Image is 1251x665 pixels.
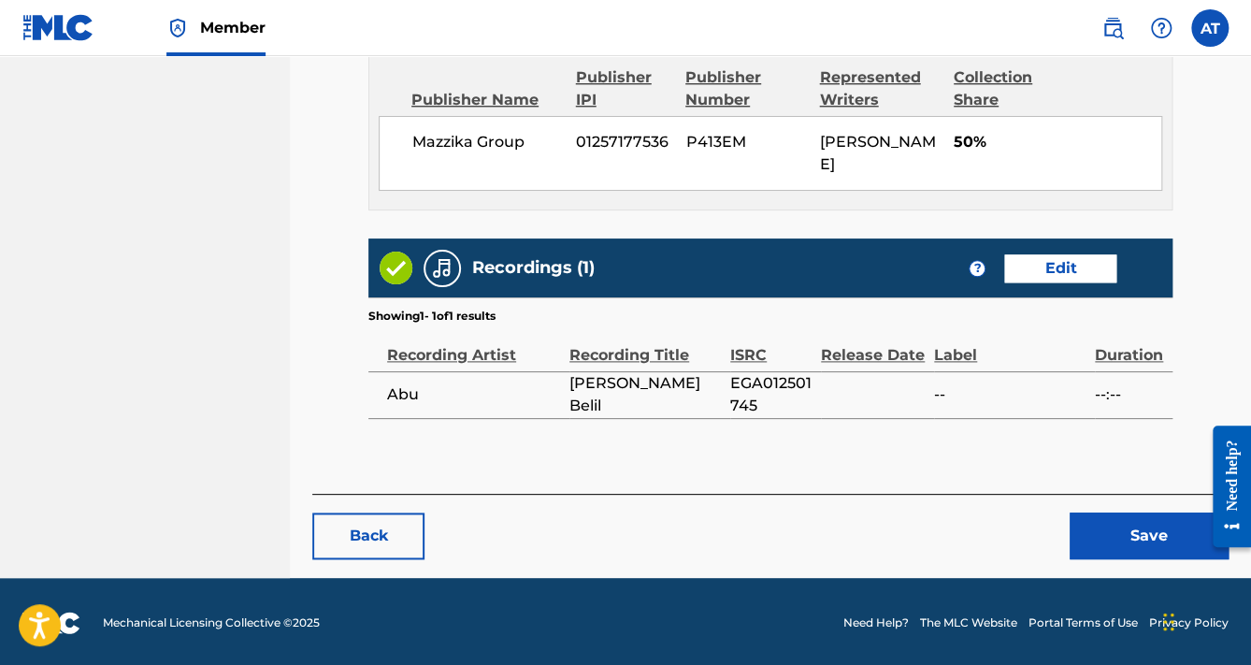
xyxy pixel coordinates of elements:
div: Publisher IPI [576,66,671,111]
div: Publisher Number [685,66,805,111]
div: Duration [1095,325,1163,367]
span: 50% [954,131,1161,153]
span: Mechanical Licensing Collective © 2025 [103,614,320,631]
img: help [1150,17,1172,39]
div: ISRC [730,325,812,367]
span: [PERSON_NAME] Belil [569,372,721,417]
button: Back [312,513,424,559]
span: Mazzika Group [412,131,562,153]
span: ? [970,261,985,276]
img: Valid [380,252,412,284]
iframe: Resource Center [1199,411,1251,561]
span: P413EM [685,131,805,153]
div: Collection Share [954,66,1066,111]
div: Represented Writers [819,66,939,111]
span: [PERSON_NAME] [819,133,935,173]
img: MLC Logo [22,14,94,41]
div: Label [934,325,1086,367]
div: Release Date [821,325,925,367]
span: EGA012501745 [730,372,812,417]
span: --:-- [1095,383,1163,406]
a: The MLC Website [920,614,1017,631]
img: Recordings [431,257,453,280]
div: User Menu [1191,9,1229,47]
div: Help [1143,9,1180,47]
div: Publisher Name [411,89,562,111]
span: Member [200,17,266,38]
div: Recording Artist [387,325,560,367]
a: Need Help? [843,614,909,631]
h5: Recordings (1) [472,257,595,279]
img: search [1101,17,1124,39]
span: 01257177536 [576,131,671,153]
a: Edit [1004,254,1116,282]
span: Abu [387,383,560,406]
div: Drag [1163,594,1174,650]
button: Save [1070,513,1229,559]
span: -- [934,383,1086,406]
p: Showing 1 - 1 of 1 results [368,308,496,325]
a: Privacy Policy [1149,614,1229,631]
a: Public Search [1094,9,1131,47]
img: Top Rightsholder [166,17,189,39]
a: Portal Terms of Use [1028,614,1138,631]
iframe: Chat Widget [1158,575,1251,665]
div: Recording Title [569,325,721,367]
